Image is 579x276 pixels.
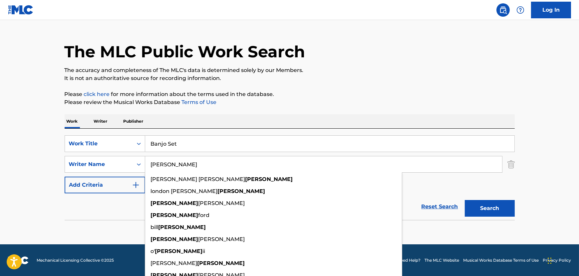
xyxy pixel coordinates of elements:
span: bill [151,224,158,230]
strong: [PERSON_NAME] [155,248,203,254]
p: It is not an authoritative source for recording information. [65,74,515,82]
img: logo [8,256,29,264]
img: help [516,6,524,14]
strong: [PERSON_NAME] [151,236,198,242]
p: Publisher [122,114,145,128]
button: Add Criteria [65,177,145,193]
p: The accuracy and completeness of The MLC's data is determined solely by our Members. [65,66,515,74]
strong: [PERSON_NAME] [218,188,265,194]
strong: [PERSON_NAME] [151,200,198,206]
img: 9d2ae6d4665cec9f34b9.svg [132,181,140,189]
span: [PERSON_NAME] [198,236,245,242]
a: click here [84,91,110,97]
p: Please review the Musical Works Database [65,98,515,106]
button: Search [465,200,515,217]
span: ford [198,212,210,218]
span: ii [203,248,205,254]
p: Writer [92,114,110,128]
h1: The MLC Public Work Search [65,42,305,62]
a: Terms of Use [180,99,217,105]
img: search [499,6,507,14]
span: o' [151,248,155,254]
a: Reset Search [418,199,461,214]
span: [PERSON_NAME] [PERSON_NAME] [151,176,245,182]
span: london [PERSON_NAME] [151,188,218,194]
div: Drag [548,251,552,271]
a: Privacy Policy [543,257,571,263]
p: Please for more information about the terms used in the database. [65,90,515,98]
img: MLC Logo [8,5,34,15]
a: Musical Works Database Terms of Use [463,257,539,263]
img: Delete Criterion [507,156,515,173]
iframe: Chat Widget [546,244,579,276]
span: [PERSON_NAME] [198,200,245,206]
strong: [PERSON_NAME] [158,224,206,230]
strong: [PERSON_NAME] [245,176,293,182]
span: [PERSON_NAME] [151,260,197,266]
span: Mechanical Licensing Collective © 2025 [37,257,114,263]
form: Search Form [65,135,515,220]
a: Log In [531,2,571,18]
div: Help [514,3,527,17]
strong: [PERSON_NAME] [151,212,198,218]
a: Need Help? [397,257,421,263]
strong: [PERSON_NAME] [197,260,245,266]
a: The MLC Website [425,257,459,263]
p: Work [65,114,80,128]
a: Public Search [496,3,510,17]
div: Writer Name [69,160,129,168]
div: Work Title [69,140,129,148]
